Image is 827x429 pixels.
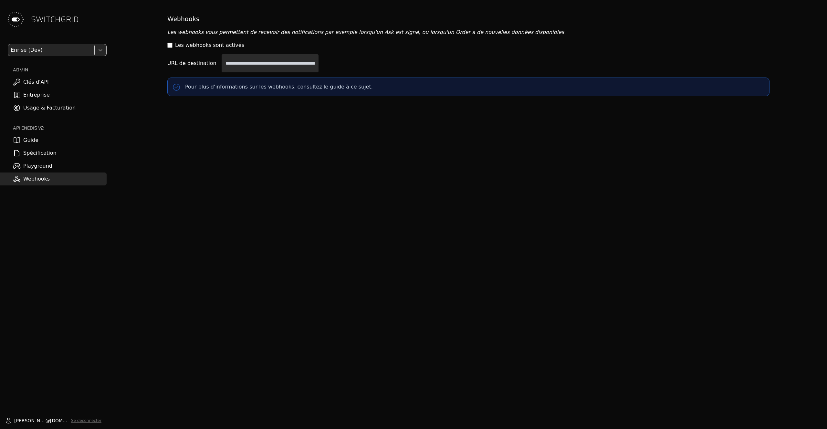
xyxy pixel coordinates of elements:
h2: ADMIN [13,67,107,73]
h2: Webhooks [167,14,769,23]
p: Les webhooks vous permettent de recevoir des notifications par exemple lorsqu'un Ask est signé, o... [167,28,769,36]
span: [DOMAIN_NAME] [50,417,68,424]
span: SWITCHGRID [31,14,79,25]
a: guide à ce sujet [330,84,371,90]
span: @ [46,417,50,424]
img: Switchgrid Logo [5,9,26,30]
label: URL de destination [167,59,216,67]
button: Se déconnecter [71,418,101,423]
label: Les webhooks sont activés [175,41,244,49]
p: Pour plus d'informations sur les webhooks, consultez le . [185,83,373,91]
span: [PERSON_NAME].marcilhacy [14,417,46,424]
h2: API ENEDIS v2 [13,125,107,131]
